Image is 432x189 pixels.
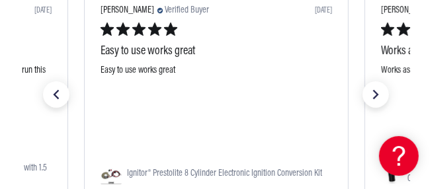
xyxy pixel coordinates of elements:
[315,7,332,15] div: [DATE]
[101,5,154,16] span: [PERSON_NAME]
[165,5,209,16] span: Verified Buyer
[363,81,389,108] div: next slide
[34,7,52,15] div: [DATE]
[101,163,122,184] img: https://cdn-yotpo-images-production.yotpo.com/Product/407427832/341959914/square.jpg?1708052436
[101,163,332,184] div: Navigate to Ignitor® Prestolite 8 Cylinder Electronic Ignition Conversion Kit
[101,44,332,60] div: Easy to use works great
[43,81,69,108] div: previous slide
[381,163,402,184] img: https://cdn-yotpo-images-production.yotpo.com/Product/407426822/341959540/square.jpg?1756415693
[127,169,322,179] span: Ignitor® Prestolite 8 Cylinder Electronic Ignition Conversion Kit
[101,63,332,155] div: Easy to use works great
